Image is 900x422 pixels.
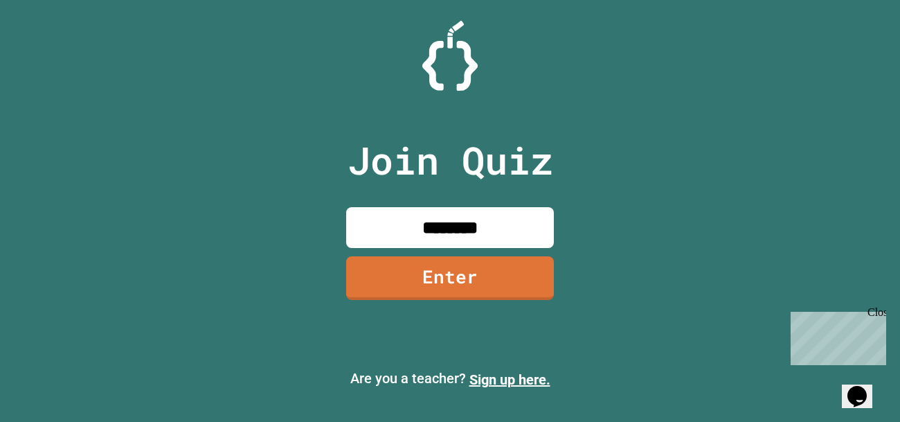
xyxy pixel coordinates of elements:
a: Sign up here. [469,371,550,388]
div: Chat with us now!Close [6,6,96,88]
iframe: chat widget [842,367,886,408]
p: Join Quiz [348,132,553,189]
iframe: chat widget [785,306,886,365]
img: Logo.svg [422,21,478,91]
a: Enter [346,256,554,300]
p: Are you a teacher? [11,368,889,390]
